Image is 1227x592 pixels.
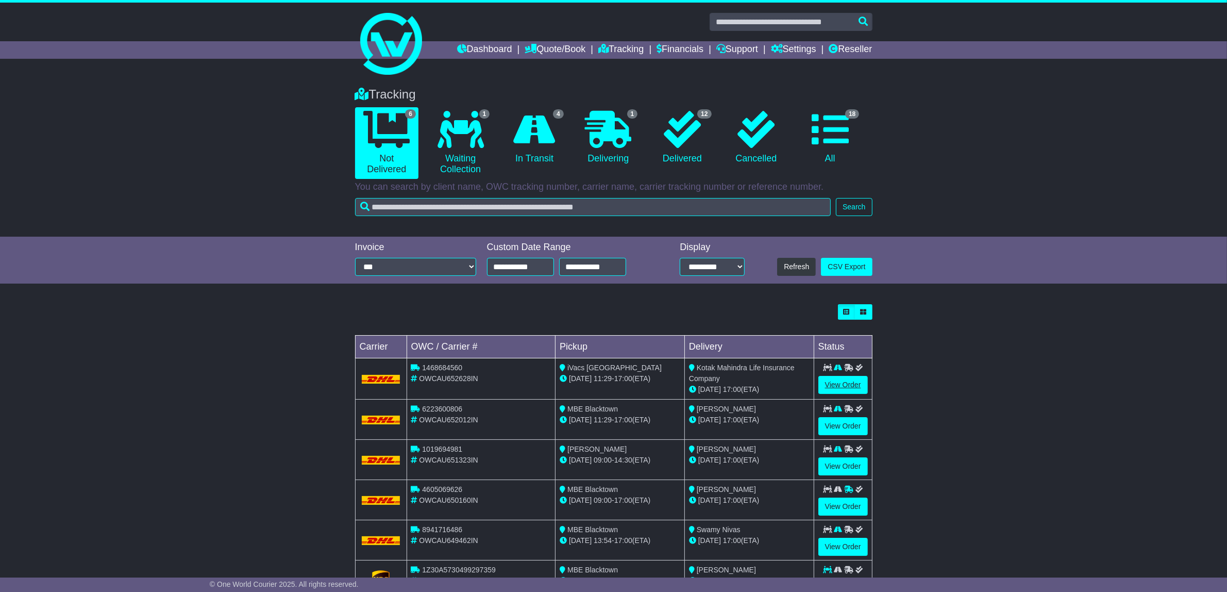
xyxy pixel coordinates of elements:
[614,536,632,545] span: 17:00
[422,445,462,453] span: 1019694981
[567,566,618,574] span: MBE Blacktown
[355,242,477,253] div: Invoice
[502,107,566,168] a: 4 In Transit
[818,498,868,516] a: View Order
[614,416,632,424] span: 17:00
[698,456,721,464] span: [DATE]
[818,417,868,435] a: View Order
[560,535,680,546] div: - (ETA)
[723,536,741,545] span: 17:00
[614,577,632,585] span: 17:00
[419,374,478,383] span: OWCAU652628IN
[569,416,592,424] span: [DATE]
[567,485,618,494] span: MBE Blacktown
[698,577,721,585] span: [DATE]
[362,416,400,424] img: DHL.png
[567,405,618,413] span: MBE Blacktown
[569,496,592,504] span: [DATE]
[419,456,478,464] span: OWCAU651323IN
[689,384,810,395] div: (ETA)
[650,107,714,168] a: 12 Delivered
[372,570,390,591] img: GetCarrierServiceLogo
[429,107,492,179] a: 1 Waiting Collection
[716,41,758,59] a: Support
[569,577,592,585] span: [DATE]
[657,41,703,59] a: Financials
[569,456,592,464] span: [DATE]
[419,416,478,424] span: OWCAU652012IN
[407,336,556,358] td: OWC / Carrier #
[829,41,872,59] a: Reseller
[457,41,512,59] a: Dashboard
[697,485,756,494] span: [PERSON_NAME]
[560,495,680,506] div: - (ETA)
[560,373,680,384] div: - (ETA)
[362,496,400,504] img: DHL.png
[355,107,418,179] a: 6 Not Delivered
[689,535,810,546] div: (ETA)
[355,182,872,193] p: You can search by client name, OWC tracking number, carrier name, carrier tracking number or refe...
[210,580,359,588] span: © One World Courier 2025. All rights reserved.
[689,415,810,425] div: (ETA)
[594,496,612,504] span: 09:00
[577,107,640,168] a: 1 Delivering
[689,455,810,466] div: (ETA)
[362,375,400,383] img: DHL.png
[422,364,462,372] span: 1468684560
[845,109,859,119] span: 18
[422,485,462,494] span: 4605069626
[567,525,618,534] span: MBE Blacktown
[723,385,741,393] span: 17:00
[689,364,795,383] span: Kotak Mahindra Life Insurance Company
[594,577,612,585] span: 10:29
[560,415,680,425] div: - (ETA)
[680,242,744,253] div: Display
[818,457,868,475] a: View Order
[689,575,810,586] div: (ETA)
[362,536,400,545] img: DHL.png
[836,198,872,216] button: Search
[627,109,638,119] span: 1
[697,525,741,534] span: Swamy Nivas
[355,336,407,358] td: Carrier
[422,405,462,413] span: 6223600806
[422,525,462,534] span: 8941716486
[723,416,741,424] span: 17:00
[725,107,788,168] a: Cancelled
[818,538,868,556] a: View Order
[698,416,721,424] span: [DATE]
[697,445,756,453] span: [PERSON_NAME]
[419,496,478,504] span: OWCAU650160IN
[598,41,644,59] a: Tracking
[350,87,878,102] div: Tracking
[814,336,872,358] td: Status
[487,242,652,253] div: Custom Date Range
[697,405,756,413] span: [PERSON_NAME]
[821,258,872,276] a: CSV Export
[594,416,612,424] span: 11:29
[697,109,711,119] span: 12
[553,109,564,119] span: 4
[569,536,592,545] span: [DATE]
[405,109,416,119] span: 6
[771,41,816,59] a: Settings
[614,456,632,464] span: 14:30
[684,336,814,358] td: Delivery
[419,536,478,545] span: OWCAU649462IN
[567,445,627,453] span: [PERSON_NAME]
[614,374,632,383] span: 17:00
[689,495,810,506] div: (ETA)
[723,496,741,504] span: 17:00
[362,456,400,464] img: DHL.png
[594,456,612,464] span: 09:00
[698,496,721,504] span: [DATE]
[569,374,592,383] span: [DATE]
[698,385,721,393] span: [DATE]
[723,577,741,585] span: 17:00
[594,536,612,545] span: 13:54
[556,336,685,358] td: Pickup
[525,41,585,59] a: Quote/Book
[419,577,481,585] span: OWCAU649247UG
[594,374,612,383] span: 11:29
[479,109,490,119] span: 1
